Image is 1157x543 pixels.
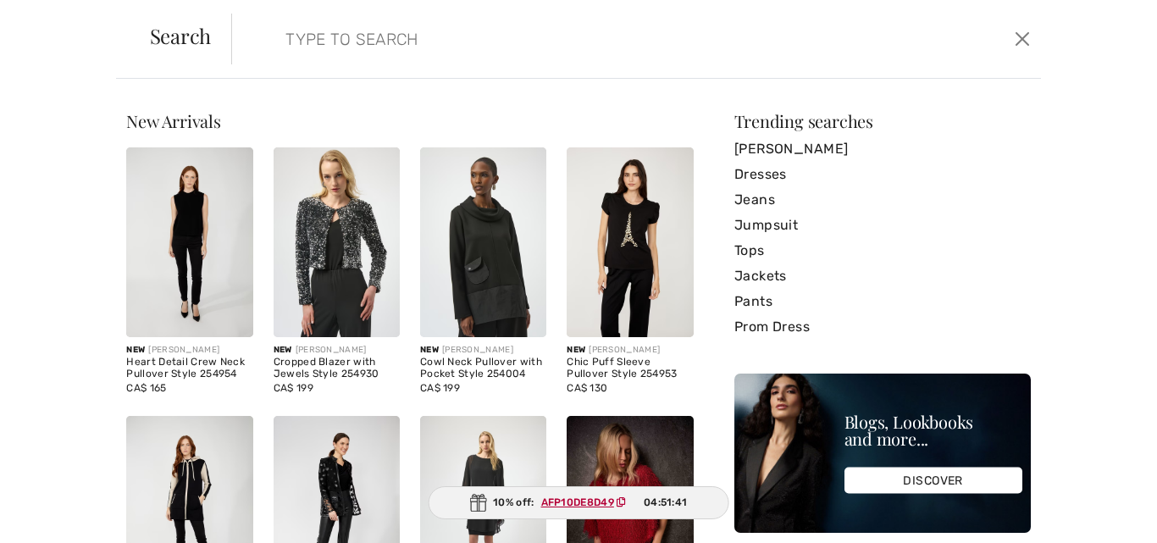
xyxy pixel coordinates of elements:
img: Cropped Blazer with Jewels Style 254930. Black/Silver [274,147,400,337]
input: TYPE TO SEARCH [273,14,825,64]
div: Trending searches [734,113,1031,130]
button: Close [1010,25,1035,53]
div: [PERSON_NAME] [420,344,546,357]
span: New [420,345,439,355]
img: Gift.svg [470,494,487,512]
img: Blogs, Lookbooks and more... [734,374,1031,533]
span: CA$ 165 [126,382,166,394]
span: CA$ 199 [420,382,460,394]
span: CA$ 199 [274,382,313,394]
div: 10% off: [429,486,729,519]
div: Heart Detail Crew Neck Pullover Style 254954 [126,357,252,380]
ins: AFP10DE8D49 [541,496,614,508]
span: Search [150,25,212,46]
div: [PERSON_NAME] [126,344,252,357]
div: Chic Puff Sleeve Pullover Style 254953 [567,357,693,380]
div: DISCOVER [844,468,1022,494]
a: Prom Dress [734,314,1031,340]
img: Cowl Neck Pullover with Pocket Style 254004. Black [420,147,546,337]
div: [PERSON_NAME] [274,344,400,357]
a: Jumpsuit [734,213,1031,238]
a: Tops [734,238,1031,263]
a: Jackets [734,263,1031,289]
div: [PERSON_NAME] [567,344,693,357]
span: New [126,345,145,355]
a: [PERSON_NAME] [734,136,1031,162]
img: Heart Detail Crew Neck Pullover Style 254954. Black [126,147,252,337]
a: Pants [734,289,1031,314]
div: Cropped Blazer with Jewels Style 254930 [274,357,400,380]
span: New [567,345,585,355]
span: Chat [37,12,72,27]
div: Cowl Neck Pullover with Pocket Style 254004 [420,357,546,380]
div: Blogs, Lookbooks and more... [844,413,1022,447]
span: New Arrivals [126,109,220,132]
span: New [274,345,292,355]
span: 04:51:41 [644,495,687,510]
a: Dresses [734,162,1031,187]
img: Chic Puff Sleeve Pullover Style 254953. Black [567,147,693,337]
a: Jeans [734,187,1031,213]
span: CA$ 130 [567,382,607,394]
